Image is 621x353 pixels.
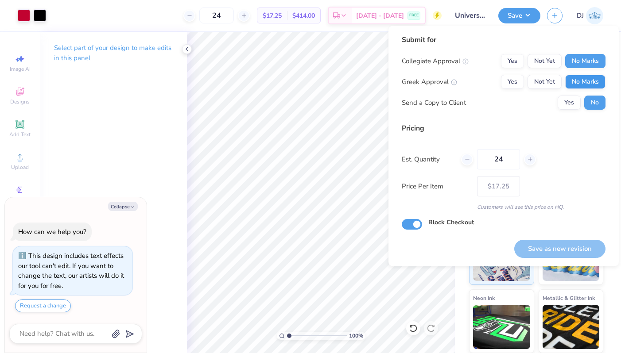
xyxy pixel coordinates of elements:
button: Not Yet [528,54,562,68]
span: [DATE] - [DATE] [356,11,404,20]
label: Est. Quantity [402,154,454,165]
span: Neon Ink [473,293,495,303]
button: Yes [558,96,581,110]
span: Upload [11,164,29,171]
p: Select part of your design to make edits in this panel [54,43,173,63]
div: Send a Copy to Client [402,98,466,108]
button: Yes [501,54,524,68]
span: DJ [577,11,584,21]
span: Designs [10,98,30,105]
label: Block Checkout [428,218,474,227]
label: Price Per Item [402,181,470,192]
input: – – [477,149,520,169]
div: Collegiate Approval [402,56,469,66]
img: Deep Jujhar Sidhu [586,7,603,24]
span: Add Text [9,131,31,138]
button: Request a change [15,299,71,312]
div: How can we help you? [18,227,86,236]
a: DJ [577,7,603,24]
img: Neon Ink [473,305,530,349]
button: No Marks [565,75,605,89]
button: No [584,96,605,110]
button: Save [498,8,540,23]
span: 100 % [349,332,363,340]
span: FREE [409,12,419,19]
div: This design includes text effects our tool can't edit. If you want to change the text, our artist... [18,251,124,290]
span: $17.25 [263,11,282,20]
span: Metallic & Glitter Ink [543,293,595,303]
button: No Marks [565,54,605,68]
img: Metallic & Glitter Ink [543,305,600,349]
div: Greek Approval [402,77,457,87]
input: Untitled Design [448,7,492,24]
input: – – [199,8,234,23]
span: Image AI [10,65,31,73]
div: Customers will see this price on HQ. [402,203,605,211]
div: Submit for [402,35,605,45]
button: Not Yet [528,75,562,89]
button: Collapse [108,202,138,211]
button: Yes [501,75,524,89]
div: Pricing [402,123,605,134]
span: $414.00 [292,11,315,20]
